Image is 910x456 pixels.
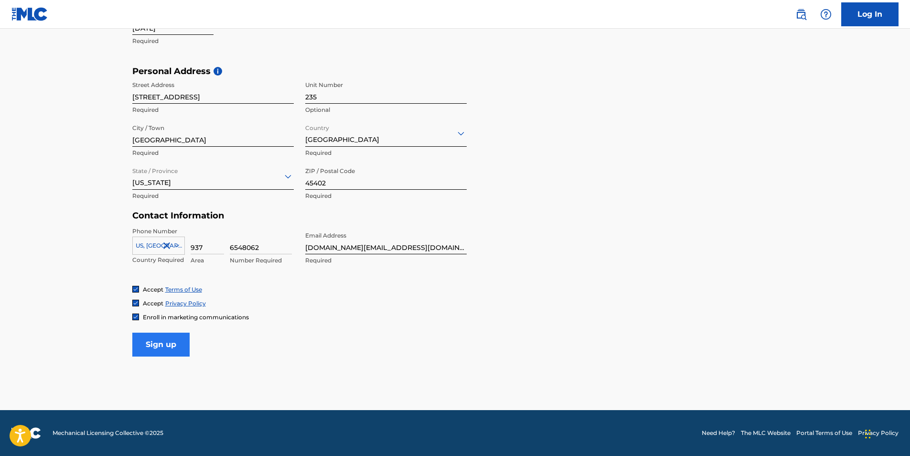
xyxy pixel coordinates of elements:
[792,5,811,24] a: Public Search
[132,106,294,114] p: Required
[305,106,467,114] p: Optional
[165,286,202,293] a: Terms of Use
[820,9,832,20] img: help
[143,300,163,307] span: Accept
[132,164,294,188] div: [US_STATE]
[133,286,139,292] img: checkbox
[305,149,467,157] p: Required
[305,192,467,200] p: Required
[143,314,249,321] span: Enroll in marketing communications
[841,2,899,26] a: Log In
[305,118,329,132] label: Country
[132,210,467,221] h5: Contact Information
[191,256,224,265] p: Area
[11,427,41,439] img: logo
[132,161,178,175] label: State / Province
[53,429,163,437] span: Mechanical Licensing Collective © 2025
[133,314,139,320] img: checkbox
[132,256,185,264] p: Country Required
[230,256,292,265] p: Number Required
[858,429,899,437] a: Privacy Policy
[143,286,163,293] span: Accept
[865,420,871,448] div: Drag
[165,300,206,307] a: Privacy Policy
[132,37,294,45] p: Required
[862,410,910,456] iframe: Chat Widget
[796,429,852,437] a: Portal Terms of Use
[132,333,190,357] input: Sign up
[702,429,735,437] a: Need Help?
[305,256,467,265] p: Required
[795,9,807,20] img: search
[133,300,139,306] img: checkbox
[741,429,791,437] a: The MLC Website
[132,66,778,77] h5: Personal Address
[132,149,294,157] p: Required
[305,121,467,145] div: [GEOGRAPHIC_DATA]
[816,5,835,24] div: Help
[214,67,222,76] span: i
[11,7,48,21] img: MLC Logo
[132,192,294,200] p: Required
